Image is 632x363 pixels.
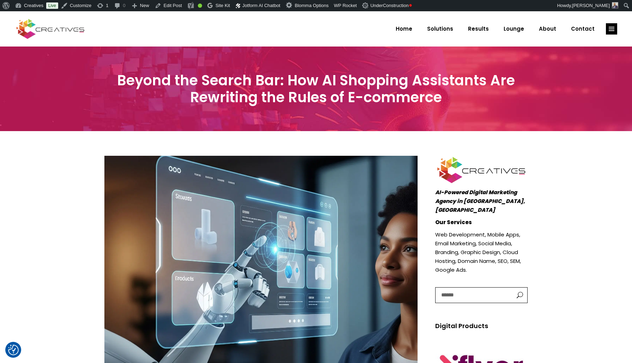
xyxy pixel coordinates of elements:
[571,20,595,38] span: Contact
[572,3,610,8] span: [PERSON_NAME]
[539,20,556,38] span: About
[435,189,525,214] em: AI-Powered Digital Marketing Agency in [GEOGRAPHIC_DATA], [GEOGRAPHIC_DATA]
[46,2,58,9] a: Live
[8,345,19,355] button: Consent Preferences
[362,2,369,8] img: Creatives | Beyond the Search Bar: How AI Shopping Assistants Are Rewriting the Rules of E-commerce
[606,23,617,35] a: link
[504,20,524,38] span: Lounge
[468,20,489,38] span: Results
[461,20,496,38] a: Results
[396,20,412,38] span: Home
[435,321,528,331] h5: Digital Products
[612,2,618,8] img: Creatives | Beyond the Search Bar: How AI Shopping Assistants Are Rewriting the Rules of E-commerce
[8,345,19,355] img: Revisit consent button
[496,20,531,38] a: Lounge
[104,72,528,106] h3: Beyond the Search Bar: How AI Shopping Assistants Are Rewriting the Rules of E-commerce
[435,230,528,274] p: Web Development, Mobile Apps, Email Marketing, Social Media, Branding, Graphic Design, Cloud Host...
[531,20,564,38] a: About
[564,20,602,38] a: Contact
[198,4,202,8] div: Good
[420,20,461,38] a: Solutions
[388,20,420,38] a: Home
[435,219,472,226] strong: Our Services
[15,18,86,40] img: Creatives
[435,156,528,184] img: Creatives | Beyond the Search Bar: How AI Shopping Assistants Are Rewriting the Rules of E-commerce
[510,288,527,303] button: button
[427,20,453,38] span: Solutions
[215,3,230,8] span: Site Kit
